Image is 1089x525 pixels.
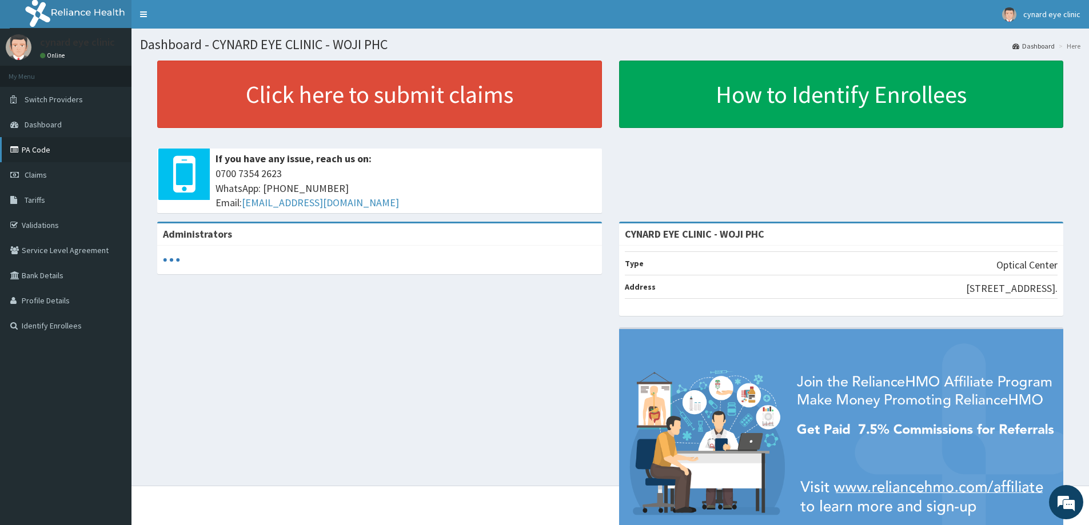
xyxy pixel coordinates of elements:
[966,281,1058,296] p: [STREET_ADDRESS].
[157,61,602,128] a: Click here to submit claims
[140,37,1080,52] h1: Dashboard - CYNARD EYE CLINIC - WOJI PHC
[40,51,67,59] a: Online
[163,227,232,241] b: Administrators
[1056,41,1080,51] li: Here
[242,196,399,209] a: [EMAIL_ADDRESS][DOMAIN_NAME]
[625,282,656,292] b: Address
[40,37,115,47] p: cynard eye clinic
[25,119,62,130] span: Dashboard
[625,227,764,241] strong: CYNARD EYE CLINIC - WOJI PHC
[996,258,1058,272] p: Optical Center
[6,34,31,60] img: User Image
[1012,41,1055,51] a: Dashboard
[1023,9,1080,19] span: cynard eye clinic
[625,258,644,268] b: Type
[216,152,372,165] b: If you have any issue, reach us on:
[619,61,1064,128] a: How to Identify Enrollees
[25,94,83,105] span: Switch Providers
[25,170,47,180] span: Claims
[163,251,180,268] svg: audio-loading
[216,166,596,210] span: 0700 7354 2623 WhatsApp: [PHONE_NUMBER] Email:
[25,195,45,205] span: Tariffs
[1002,7,1016,22] img: User Image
